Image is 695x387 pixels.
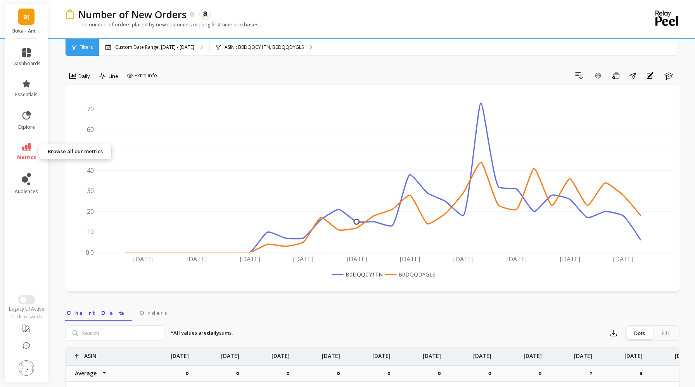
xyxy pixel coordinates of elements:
[65,303,679,321] nav: Tabs
[574,347,592,360] p: [DATE]
[23,12,29,21] span: B(
[78,8,187,21] p: Number of New Orders
[5,306,48,312] div: Legacy UI Active
[115,44,194,50] p: Custom Date Range, [DATE] - [DATE]
[109,73,118,80] span: Line
[67,309,130,317] span: Chart Data
[65,21,260,28] p: The number of orders placed by new customers making first-time purchases.
[65,9,74,19] img: header icon
[19,360,34,376] img: profile picture
[18,295,35,304] button: Switch to New UI
[287,370,294,377] p: 0
[202,11,209,18] img: api.amazon.svg
[488,370,496,377] p: 0
[12,60,41,67] span: dashboards
[473,347,491,360] p: [DATE]
[207,329,219,336] strong: daily
[640,370,647,377] p: 5
[171,347,189,360] p: [DATE]
[524,347,542,360] p: [DATE]
[675,347,693,360] p: [DATE]
[652,327,678,339] div: Fill
[78,73,90,80] span: Daily
[271,347,290,360] p: [DATE]
[225,44,304,50] p: ASIN : B0DQQCY1TN, B0DQQDYGLS
[322,347,340,360] p: [DATE]
[17,154,36,161] span: metrics
[539,370,546,377] p: 0
[80,44,93,50] span: Filters
[135,72,157,79] span: Extra Info
[627,327,652,339] div: Dots
[236,370,244,377] p: 0
[590,370,597,377] p: 7
[171,329,233,337] p: *All values are sums.
[5,314,48,320] div: Click to switch
[12,28,41,34] p: Boka - Amazon (Essor)
[372,347,391,360] p: [DATE]
[140,309,167,317] span: Orders
[18,124,35,130] span: explore
[624,347,643,360] p: [DATE]
[186,370,194,377] p: 0
[387,370,395,377] p: 0
[65,325,164,341] input: Search
[337,370,345,377] p: 0
[15,92,38,98] span: essentials
[15,188,38,195] span: audiences
[221,347,239,360] p: [DATE]
[438,370,446,377] p: 0
[84,347,97,360] p: ASIN
[423,347,441,360] p: [DATE]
